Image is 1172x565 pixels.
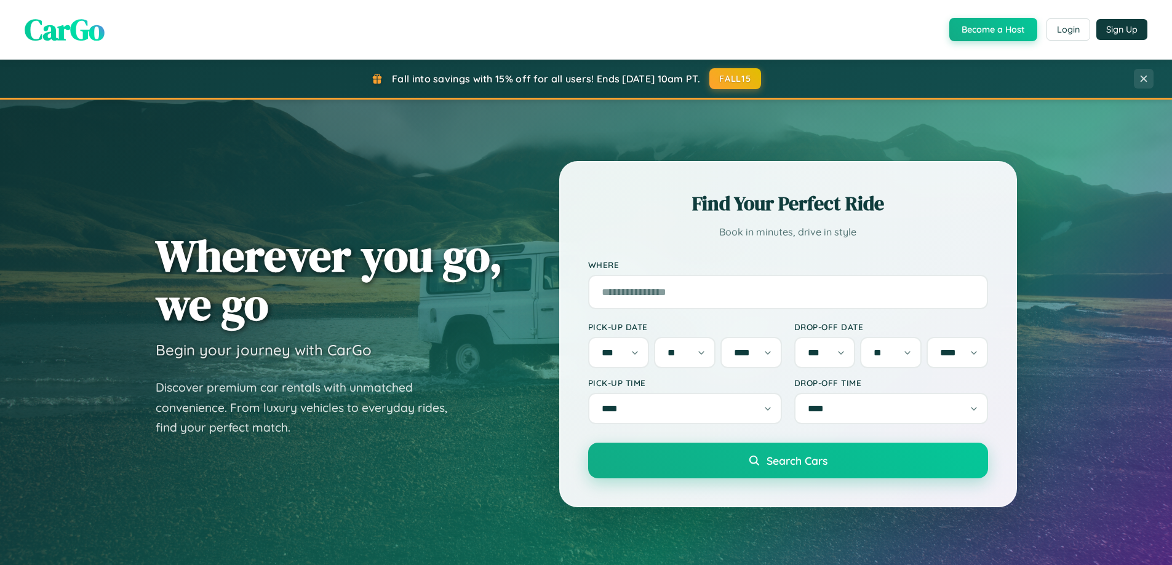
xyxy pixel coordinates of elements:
button: FALL15 [709,68,761,89]
label: Drop-off Date [794,322,988,332]
button: Search Cars [588,443,988,478]
span: CarGo [25,9,105,50]
p: Book in minutes, drive in style [588,223,988,241]
p: Discover premium car rentals with unmatched convenience. From luxury vehicles to everyday rides, ... [156,377,463,438]
h1: Wherever you go, we go [156,231,503,328]
button: Sign Up [1096,19,1147,40]
label: Pick-up Time [588,377,782,388]
span: Fall into savings with 15% off for all users! Ends [DATE] 10am PT. [392,73,700,85]
label: Drop-off Time [794,377,988,388]
h3: Begin your journey with CarGo [156,341,372,359]
span: Search Cars [767,454,827,467]
label: Pick-up Date [588,322,782,332]
label: Where [588,259,988,270]
button: Login [1046,18,1090,41]
button: Become a Host [949,18,1037,41]
h2: Find Your Perfect Ride [588,190,988,217]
